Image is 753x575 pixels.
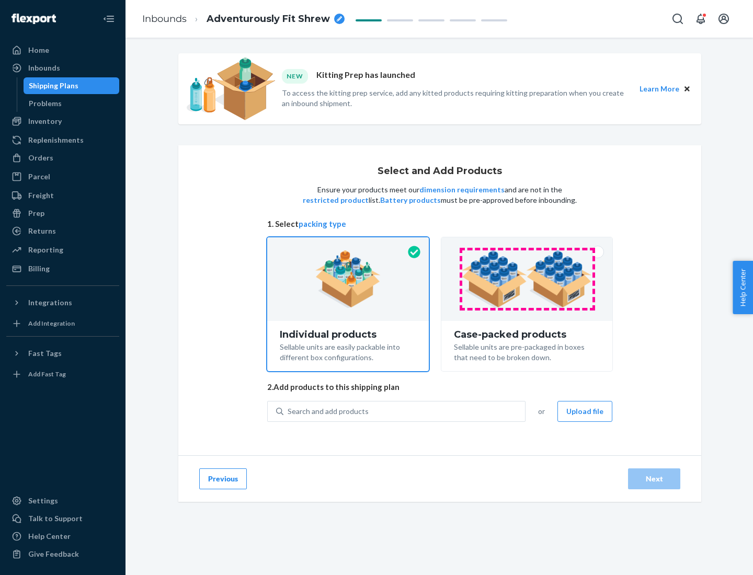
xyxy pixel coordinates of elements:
div: Home [28,45,49,55]
a: Add Integration [6,315,119,332]
button: Give Feedback [6,546,119,562]
div: Add Integration [28,319,75,328]
p: Ensure your products meet our and are not in the list. must be pre-approved before inbounding. [302,185,578,205]
div: Add Fast Tag [28,370,66,378]
button: Upload file [557,401,612,422]
h1: Select and Add Products [378,166,502,177]
button: restricted product [303,195,369,205]
a: Inbounds [6,60,119,76]
div: Inventory [28,116,62,126]
div: Parcel [28,171,50,182]
div: Talk to Support [28,513,83,524]
div: Fast Tags [28,348,62,359]
div: NEW [282,69,308,83]
a: Prep [6,205,119,222]
div: Freight [28,190,54,201]
a: Talk to Support [6,510,119,527]
span: 2. Add products to this shipping plan [267,382,612,393]
button: Previous [199,468,247,489]
button: dimension requirements [419,185,505,195]
div: Reporting [28,245,63,255]
img: Flexport logo [12,14,56,24]
button: Next [628,468,680,489]
button: Open Search Box [667,8,688,29]
a: Freight [6,187,119,204]
a: Parcel [6,168,119,185]
div: Replenishments [28,135,84,145]
div: Next [637,474,671,484]
button: Learn More [640,83,679,95]
button: Close [681,83,693,95]
p: Kitting Prep has launched [316,69,415,83]
button: packing type [299,218,346,229]
a: Inbounds [142,13,187,25]
a: Add Fast Tag [6,366,119,383]
div: Returns [28,226,56,236]
a: Orders [6,149,119,166]
div: Settings [28,496,58,506]
div: Inbounds [28,63,60,73]
div: Sellable units are easily packable into different box configurations. [280,340,416,363]
img: case-pack.59cecea509d18c883b923b81aeac6d0b.png [462,250,592,308]
ol: breadcrumbs [134,4,353,34]
a: Replenishments [6,132,119,148]
div: Help Center [28,531,71,542]
div: Individual products [280,329,416,340]
div: Case-packed products [454,329,600,340]
div: Give Feedback [28,549,79,559]
img: individual-pack.facf35554cb0f1810c75b2bd6df2d64e.png [315,250,381,308]
div: Orders [28,153,53,163]
a: Shipping Plans [24,77,120,94]
a: Reporting [6,241,119,258]
a: Help Center [6,528,119,545]
div: Sellable units are pre-packaged in boxes that need to be broken down. [454,340,600,363]
div: Prep [28,208,44,218]
span: Adventurously Fit Shrew [207,13,330,26]
a: Inventory [6,113,119,130]
button: Close Navigation [98,8,119,29]
a: Settings [6,492,119,509]
a: Billing [6,260,119,277]
button: Integrations [6,294,119,311]
button: Battery products [380,195,441,205]
button: Help Center [733,261,753,314]
p: To access the kitting prep service, add any kitted products requiring kitting preparation when yo... [282,88,630,109]
div: Billing [28,263,50,274]
button: Open notifications [690,8,711,29]
div: Problems [29,98,62,109]
a: Problems [24,95,120,112]
a: Home [6,42,119,59]
div: Shipping Plans [29,80,78,91]
a: Returns [6,223,119,239]
button: Open account menu [713,8,734,29]
span: 1. Select [267,218,612,229]
span: or [538,406,545,417]
div: Integrations [28,297,72,308]
button: Fast Tags [6,345,119,362]
div: Search and add products [288,406,369,417]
